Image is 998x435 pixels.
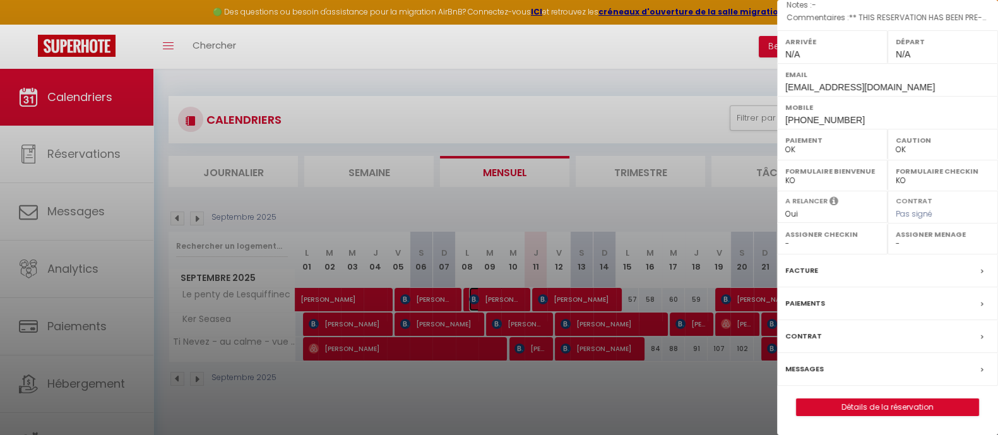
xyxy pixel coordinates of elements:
label: Email [785,68,990,81]
label: Paiements [785,297,825,310]
label: Assigner Menage [896,228,990,241]
label: Contrat [896,196,932,204]
span: N/A [785,49,800,59]
label: Contrat [785,330,822,343]
span: [EMAIL_ADDRESS][DOMAIN_NAME] [785,82,935,92]
label: Assigner Checkin [785,228,879,241]
label: Formulaire Checkin [896,165,990,177]
p: Commentaires : [787,11,989,24]
button: Détails de la réservation [796,398,979,416]
label: Paiement [785,134,879,146]
span: Pas signé [896,208,932,219]
span: [PHONE_NUMBER] [785,115,865,125]
label: Caution [896,134,990,146]
label: Formulaire Bienvenue [785,165,879,177]
i: Sélectionner OUI si vous souhaiter envoyer les séquences de messages post-checkout [829,196,838,210]
label: Arrivée [785,35,879,48]
a: Détails de la réservation [797,399,978,415]
button: Ouvrir le widget de chat LiveChat [10,5,48,43]
label: Messages [785,362,824,376]
label: Départ [896,35,990,48]
label: Mobile [785,101,990,114]
label: Facture [785,264,818,277]
label: A relancer [785,196,828,206]
span: N/A [896,49,910,59]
